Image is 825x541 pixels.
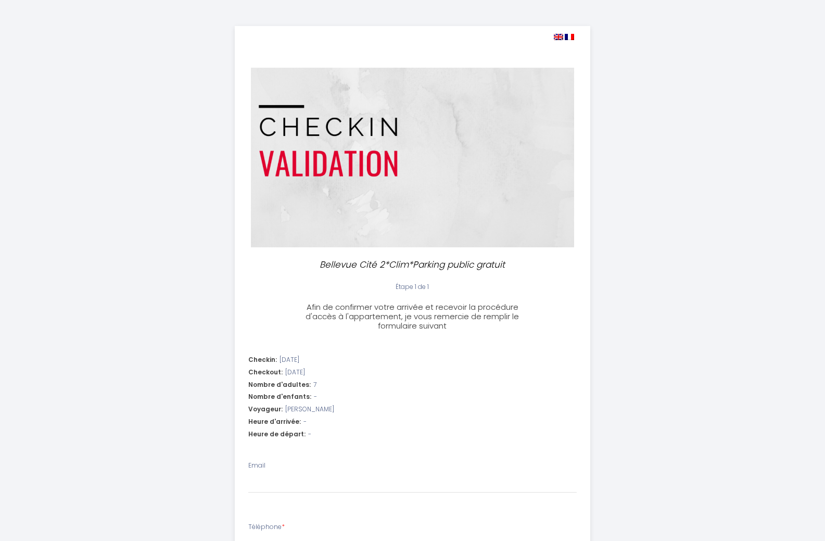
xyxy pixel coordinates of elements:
span: Nombre d'adultes: [248,380,311,390]
span: Voyageur: [248,405,283,414]
span: [PERSON_NAME] [285,405,334,414]
span: Heure d'arrivée: [248,417,301,427]
span: - [314,392,317,402]
span: - [303,417,307,427]
span: Checkout: [248,368,283,378]
span: [DATE] [280,355,299,365]
img: en.png [554,34,563,40]
span: Heure de départ: [248,430,306,439]
span: Nombre d'enfants: [248,392,311,402]
span: Afin de confirmer votre arrivée et recevoir la procédure d'accès à l'appartement, je vous remerci... [306,301,519,331]
span: Checkin: [248,355,277,365]
span: [DATE] [285,368,305,378]
p: Bellevue Cité 2*Clim*Parking public gratuit [301,258,524,272]
label: Téléphone [248,522,285,532]
img: fr.png [565,34,574,40]
span: - [308,430,311,439]
label: Email [248,461,265,471]
span: Étape 1 de 1 [396,282,429,291]
span: 7 [313,380,316,390]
